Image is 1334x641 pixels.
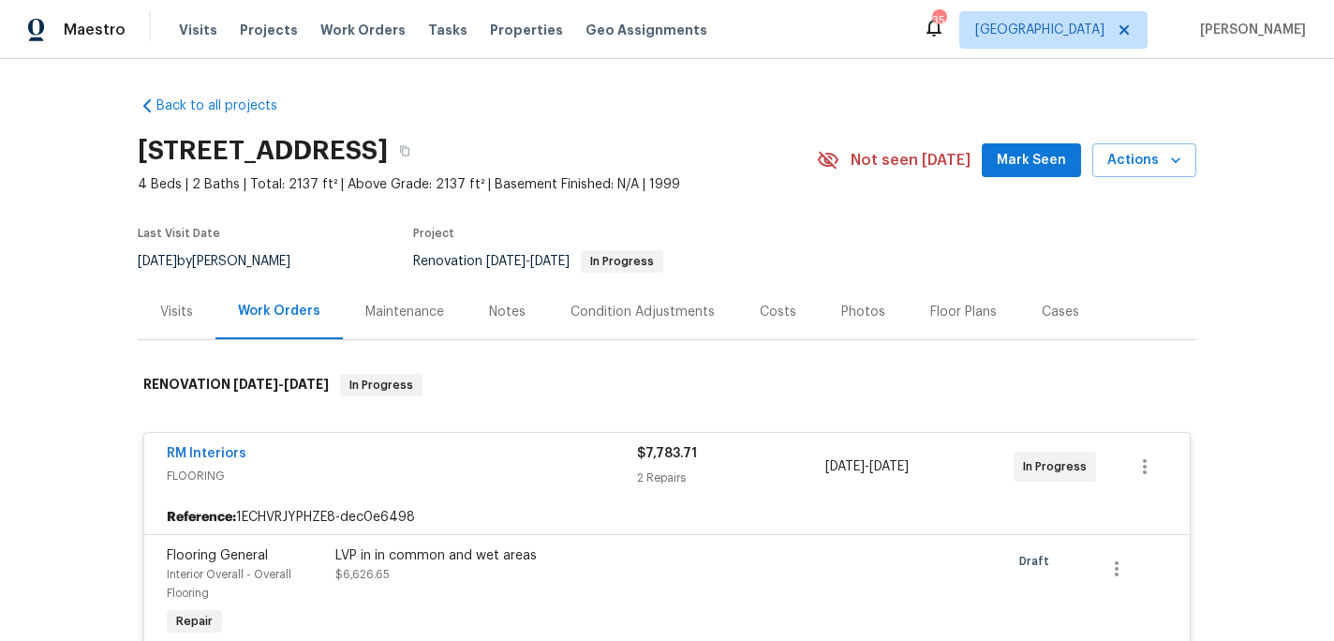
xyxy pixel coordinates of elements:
span: Properties [490,21,563,39]
span: Repair [169,612,220,631]
span: 4 Beds | 2 Baths | Total: 2137 ft² | Above Grade: 2137 ft² | Basement Finished: N/A | 1999 [138,175,817,194]
span: - [825,457,909,476]
span: Project [413,228,454,239]
div: 35 [932,11,945,30]
span: [DATE] [869,460,909,473]
span: [GEOGRAPHIC_DATA] [975,21,1104,39]
h2: [STREET_ADDRESS] [138,142,388,160]
div: Costs [760,303,796,321]
span: [DATE] [825,460,865,473]
span: Geo Assignments [585,21,707,39]
span: - [486,255,570,268]
span: Not seen [DATE] [851,151,971,170]
div: Notes [489,303,526,321]
span: Maestro [64,21,126,39]
span: FLOORING [167,467,637,485]
span: Interior Overall - Overall Flooring [167,569,291,599]
span: Mark Seen [997,149,1066,172]
div: Visits [160,303,193,321]
span: - [233,378,329,391]
span: [DATE] [486,255,526,268]
div: Photos [841,303,885,321]
span: In Progress [342,376,421,395]
div: Maintenance [365,303,444,321]
div: by [PERSON_NAME] [138,250,313,273]
span: $6,626.65 [335,569,390,580]
span: Last Visit Date [138,228,220,239]
span: [DATE] [233,378,278,391]
a: RM Interiors [167,447,246,460]
span: $7,783.71 [637,447,697,460]
div: Floor Plans [930,303,997,321]
span: Work Orders [320,21,406,39]
span: [DATE] [284,378,329,391]
span: Visits [179,21,217,39]
b: Reference: [167,508,236,527]
div: Condition Adjustments [571,303,715,321]
div: Cases [1042,303,1079,321]
div: 2 Repairs [637,469,825,487]
div: 1ECHVRJYPHZE8-dec0e6498 [144,500,1190,534]
span: [PERSON_NAME] [1193,21,1306,39]
button: Copy Address [388,134,422,168]
h6: RENOVATION [143,374,329,396]
span: [DATE] [530,255,570,268]
span: Flooring General [167,549,268,562]
button: Actions [1092,143,1196,178]
div: RENOVATION [DATE]-[DATE]In Progress [138,355,1196,415]
button: Mark Seen [982,143,1081,178]
span: Draft [1019,552,1057,571]
span: Tasks [428,23,467,37]
span: Renovation [413,255,663,268]
div: LVP in in common and wet areas [335,546,746,565]
a: Back to all projects [138,97,318,115]
span: [DATE] [138,255,177,268]
span: In Progress [583,256,661,267]
span: In Progress [1023,457,1094,476]
span: Actions [1107,149,1181,172]
span: Projects [240,21,298,39]
div: Work Orders [238,302,320,320]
